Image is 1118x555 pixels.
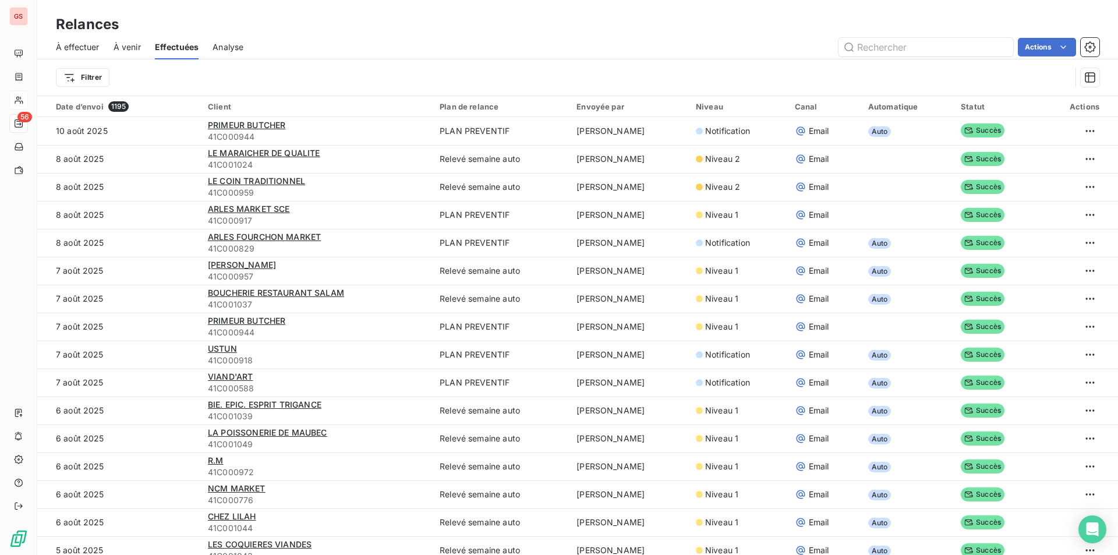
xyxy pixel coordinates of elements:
[569,117,689,145] td: [PERSON_NAME]
[809,237,829,249] span: Email
[576,102,682,111] div: Envoyée par
[705,349,750,360] span: Notification
[37,173,201,201] td: 8 août 2025
[705,293,738,305] span: Niveau 1
[208,522,426,534] span: 41C001044
[208,176,305,186] span: LE COIN TRADITIONNEL
[569,201,689,229] td: [PERSON_NAME]
[37,397,201,425] td: 6 août 2025
[433,145,569,173] td: Relevé semaine auto
[208,383,426,394] span: 41C000588
[208,102,231,111] span: Client
[705,461,738,472] span: Niveau 1
[569,313,689,341] td: [PERSON_NAME]
[433,397,569,425] td: Relevé semaine auto
[37,229,201,257] td: 8 août 2025
[208,344,237,353] span: USTUN
[868,350,891,360] span: Auto
[961,404,1004,418] span: Succès
[569,173,689,201] td: [PERSON_NAME]
[9,529,28,548] img: Logo LeanPay
[961,432,1004,446] span: Succès
[868,266,891,277] span: Auto
[705,377,750,388] span: Notification
[37,480,201,508] td: 6 août 2025
[17,112,32,122] span: 56
[433,257,569,285] td: Relevé semaine auto
[37,285,201,313] td: 7 août 2025
[208,511,256,521] span: CHEZ LILAH
[155,41,199,53] span: Effectuées
[961,459,1004,473] span: Succès
[809,125,829,137] span: Email
[433,425,569,453] td: Relevé semaine auto
[208,120,285,130] span: PRIMEUR BUTCHER
[961,264,1004,278] span: Succès
[37,201,201,229] td: 8 août 2025
[1078,515,1106,543] div: Open Intercom Messenger
[868,518,891,528] span: Auto
[868,126,891,137] span: Auto
[868,434,891,444] span: Auto
[705,125,750,137] span: Notification
[868,378,891,388] span: Auto
[208,316,285,326] span: PRIMEUR BUTCHER
[705,405,738,416] span: Niveau 1
[433,341,569,369] td: PLAN PREVENTIF
[705,433,738,444] span: Niveau 1
[961,180,1004,194] span: Succès
[433,480,569,508] td: Relevé semaine auto
[705,181,740,193] span: Niveau 2
[809,181,829,193] span: Email
[208,215,426,227] span: 41C000917
[56,41,100,53] span: À effectuer
[208,427,327,437] span: LA POISSONERIE DE MAUBEC
[208,243,426,254] span: 41C000829
[705,517,738,528] span: Niveau 1
[696,102,781,111] div: Niveau
[213,41,243,53] span: Analyse
[569,453,689,480] td: [PERSON_NAME]
[208,148,320,158] span: LE MARAICHER DE QUALITE
[433,173,569,201] td: Relevé semaine auto
[705,153,740,165] span: Niveau 2
[868,238,891,249] span: Auto
[569,508,689,536] td: [PERSON_NAME]
[809,377,829,388] span: Email
[440,102,562,111] div: Plan de relance
[433,453,569,480] td: Relevé semaine auto
[795,102,854,111] div: Canal
[809,153,829,165] span: Email
[37,425,201,453] td: 6 août 2025
[961,376,1004,390] span: Succès
[705,321,738,333] span: Niveau 1
[9,7,28,26] div: GS
[37,453,201,480] td: 6 août 2025
[961,348,1004,362] span: Succès
[961,292,1004,306] span: Succès
[809,293,829,305] span: Email
[208,187,426,199] span: 41C000959
[433,285,569,313] td: Relevé semaine auto
[208,271,426,282] span: 41C000957
[37,117,201,145] td: 10 août 2025
[809,321,829,333] span: Email
[961,320,1004,334] span: Succès
[809,433,829,444] span: Email
[838,38,1013,56] input: Rechercher
[208,455,223,465] span: R.M
[433,313,569,341] td: PLAN PREVENTIF
[208,288,344,298] span: BOUCHERIE RESTAURANT SALAM
[433,229,569,257] td: PLAN PREVENTIF
[433,201,569,229] td: PLAN PREVENTIF
[208,483,266,493] span: NCM MARKET
[208,539,312,549] span: LES COQUIERES VIANDES
[9,114,27,133] a: 56
[108,101,129,112] span: 1195
[208,372,253,381] span: VIAND'ART
[208,299,426,310] span: 41C001037
[569,480,689,508] td: [PERSON_NAME]
[961,515,1004,529] span: Succès
[208,494,426,506] span: 41C000776
[208,355,426,366] span: 41C000918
